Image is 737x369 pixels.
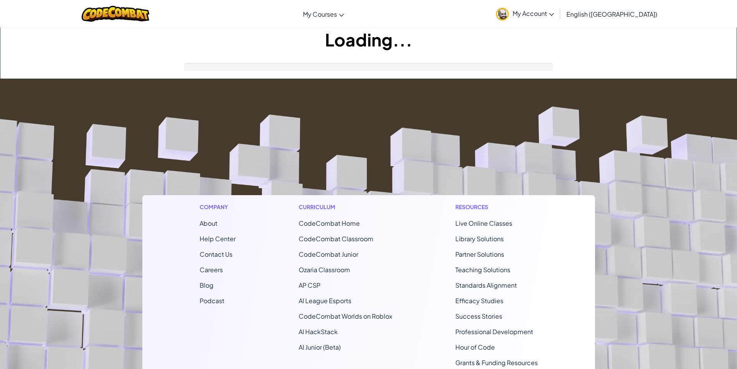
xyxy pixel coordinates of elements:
a: Standards Alignment [455,281,517,289]
a: Teaching Solutions [455,266,510,274]
a: Professional Development [455,328,533,336]
a: AP CSP [299,281,320,289]
a: AI League Esports [299,297,351,305]
a: AI Junior (Beta) [299,343,341,351]
a: CodeCombat Classroom [299,235,373,243]
h1: Curriculum [299,203,392,211]
a: CodeCombat Worlds on Roblox [299,312,392,320]
a: About [200,219,217,227]
a: Podcast [200,297,224,305]
span: English ([GEOGRAPHIC_DATA]) [566,10,657,18]
span: CodeCombat Home [299,219,360,227]
a: Careers [200,266,223,274]
a: AI HackStack [299,328,338,336]
span: My Courses [303,10,337,18]
a: My Courses [299,3,348,24]
a: Partner Solutions [455,250,504,258]
a: Efficacy Studies [455,297,503,305]
h1: Resources [455,203,538,211]
a: Live Online Classes [455,219,512,227]
h1: Loading... [0,27,737,51]
h1: Company [200,203,236,211]
a: Success Stories [455,312,502,320]
a: English ([GEOGRAPHIC_DATA]) [563,3,661,24]
a: Ozaria Classroom [299,266,350,274]
a: CodeCombat Junior [299,250,358,258]
a: Blog [200,281,214,289]
img: avatar [496,8,509,21]
a: Library Solutions [455,235,504,243]
span: My Account [513,9,554,17]
a: Grants & Funding Resources [455,359,538,367]
a: My Account [492,2,558,26]
img: CodeCombat logo [82,6,149,22]
a: Help Center [200,235,236,243]
a: Hour of Code [455,343,495,351]
span: Contact Us [200,250,233,258]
